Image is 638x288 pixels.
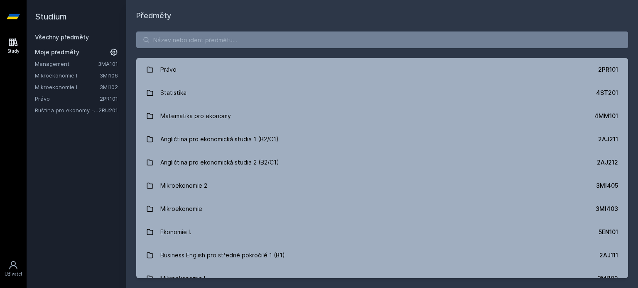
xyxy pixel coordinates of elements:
[100,72,118,79] a: 3MI106
[160,154,279,171] div: Angličtina pro ekonomická studia 2 (B2/C1)
[160,85,186,101] div: Statistika
[136,128,628,151] a: Angličtina pro ekonomická studia 1 (B2/C1) 2AJ211
[160,247,285,264] div: Business English pro středně pokročilé 1 (B1)
[35,106,98,114] a: Ruština pro ekonomy - pokročilá úroveň 1 (B2)
[136,31,628,48] input: Název nebo ident předmětu…
[35,94,100,103] a: Právo
[596,205,618,213] div: 3MI403
[599,228,618,236] div: 5EN101
[160,61,177,78] div: Právo
[160,201,202,217] div: Mikroekonomie
[100,95,118,102] a: 2PR101
[2,256,25,281] a: Uživatel
[136,10,628,22] h1: Předměty
[98,61,118,67] a: 3MA101
[599,251,618,259] div: 2AJ111
[598,65,618,74] div: 2PR101
[136,197,628,220] a: Mikroekonomie 3MI403
[160,131,279,148] div: Angličtina pro ekonomická studia 1 (B2/C1)
[100,84,118,90] a: 3MI102
[594,112,618,120] div: 4MM101
[160,177,207,194] div: Mikroekonomie 2
[35,71,100,80] a: Mikroekonomie I
[136,244,628,267] a: Business English pro středně pokročilé 1 (B1) 2AJ111
[5,271,22,277] div: Uživatel
[2,33,25,58] a: Study
[597,158,618,167] div: 2AJ212
[596,182,618,190] div: 3MI405
[35,60,98,68] a: Management
[7,48,20,54] div: Study
[136,151,628,174] a: Angličtina pro ekonomická studia 2 (B2/C1) 2AJ212
[136,174,628,197] a: Mikroekonomie 2 3MI405
[136,220,628,244] a: Ekonomie I. 5EN101
[597,274,618,283] div: 3MI102
[35,83,100,91] a: Mikroekonomie I
[136,104,628,128] a: Matematika pro ekonomy 4MM101
[98,107,118,114] a: 2RU201
[35,34,89,41] a: Všechny předměty
[598,135,618,143] div: 2AJ211
[596,89,618,97] div: 4ST201
[160,108,231,124] div: Matematika pro ekonomy
[136,58,628,81] a: Právo 2PR101
[35,48,79,56] span: Moje předměty
[136,81,628,104] a: Statistika 4ST201
[160,224,191,240] div: Ekonomie I.
[160,270,205,287] div: Mikroekonomie I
